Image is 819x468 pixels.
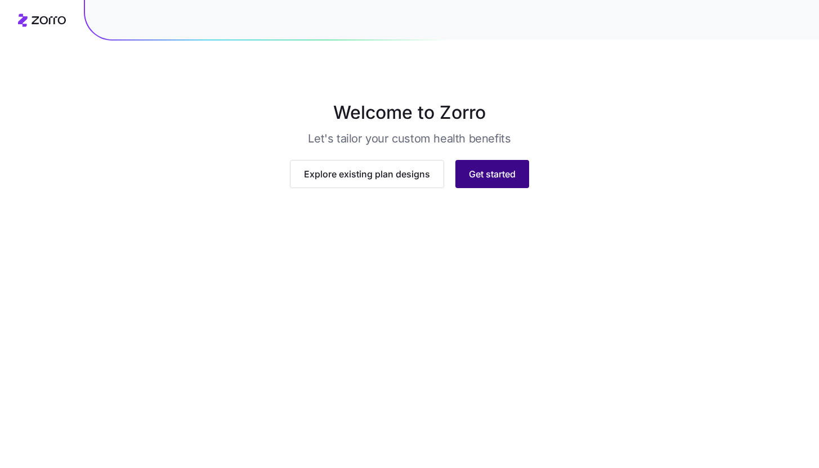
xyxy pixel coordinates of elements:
[290,160,444,188] button: Explore existing plan designs
[455,160,529,188] button: Get started
[131,99,689,126] h1: Welcome to Zorro
[308,131,511,146] h3: Let's tailor your custom health benefits
[304,167,430,181] span: Explore existing plan designs
[469,167,516,181] span: Get started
